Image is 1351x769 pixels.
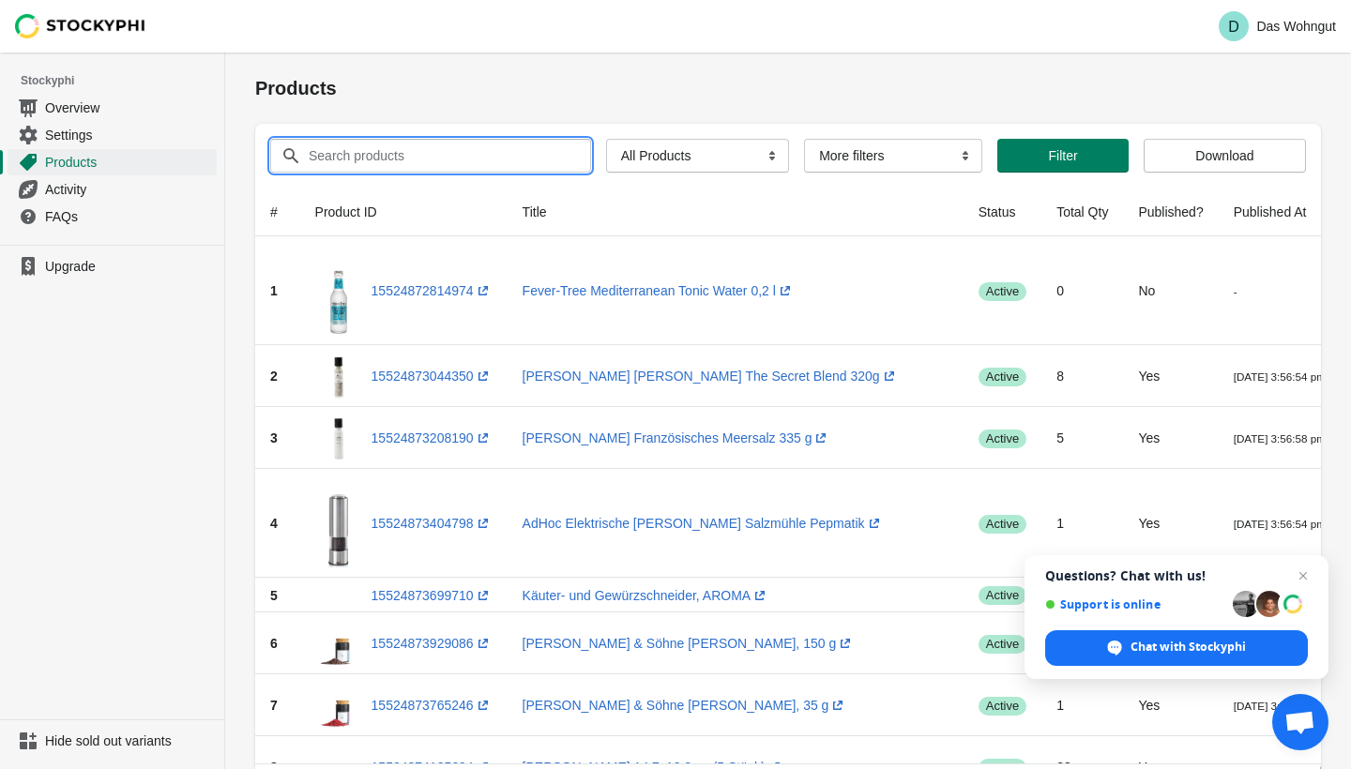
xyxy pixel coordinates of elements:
[1234,518,1326,530] small: [DATE] 3:56:54 pm
[21,71,224,90] span: Stockyphi
[8,203,217,230] a: FAQs
[1123,188,1218,236] th: Published?
[255,75,1321,101] h1: Products
[1256,19,1336,34] p: Das Wohngut
[8,728,217,754] a: Hide sold out variants
[979,515,1026,534] span: active
[1041,407,1123,469] td: 5
[997,139,1129,173] button: Filter
[372,698,493,713] a: 15524873765246(opens a new window)
[315,620,362,667] img: kalanamak-gew-rzunddose-150g.jpg
[1045,597,1226,611] span: Support is online
[270,369,278,384] span: 2
[1123,674,1218,736] td: Yes
[1041,469,1123,578] td: 1
[1045,630,1308,666] span: Chat with Stockyphi
[1123,407,1218,469] td: Yes
[372,588,493,603] a: 15524873699710(opens a new window)
[270,430,278,445] span: 3
[308,139,557,173] input: Search products
[270,588,278,603] span: 5
[270,698,278,713] span: 7
[45,731,213,750] span: Hide sold out variants
[45,98,213,117] span: Overview
[964,188,1041,236] th: Status
[979,368,1026,386] span: active
[270,283,278,298] span: 1
[523,698,848,713] a: [PERSON_NAME] & Söhne [PERSON_NAME], 35 g(opens a new window)
[15,14,146,38] img: Stockyphi
[8,121,217,148] a: Settings
[45,257,213,276] span: Upgrade
[1195,148,1253,163] span: Download
[315,476,362,570] img: adhoc-pepmatik-elektrische-salz-pfeffermuehle-1.jpg
[8,253,217,279] a: Upgrade
[523,588,770,603] a: Käuter- und Gewürzschneider, AROMA(opens a new window)
[45,180,213,199] span: Activity
[372,516,493,531] a: 15524873404798(opens a new window)
[255,188,300,236] th: #
[523,369,899,384] a: [PERSON_NAME] [PERSON_NAME] The Secret Blend 320g(opens a new window)
[979,697,1026,716] span: active
[45,207,213,226] span: FAQs
[315,682,362,729] img: rosabeer-gew-rzunddose-35g.jpg
[979,635,1026,654] span: active
[1272,694,1328,750] a: Open chat
[315,244,362,338] img: fever-tree-mediterranean-tonic-water-200mlcmAcTZWq2lopl.jpg
[523,430,831,445] a: [PERSON_NAME] Französisches Meersalz 335 g(opens a new window)
[1229,19,1240,35] text: D
[1234,700,1326,712] small: [DATE] 3:56:55 pm
[315,353,362,400] img: nicolas-vahe-salz-the-secret-blend-320-g-104981003-1rung5U5UWoK64.jpg
[1123,345,1218,407] td: Yes
[372,636,493,651] a: 15524873929086(opens a new window)
[300,188,508,236] th: Product ID
[8,94,217,121] a: Overview
[1049,148,1078,163] span: Filter
[1123,236,1218,345] td: No
[1041,674,1123,736] td: 1
[45,126,213,144] span: Settings
[508,188,964,236] th: Title
[372,369,493,384] a: 15524873044350(opens a new window)
[1211,8,1343,45] button: Avatar with initials DDas Wohngut
[1234,285,1237,297] small: -
[1041,188,1123,236] th: Total Qty
[1144,139,1306,173] button: Download
[1041,345,1123,407] td: 8
[1131,639,1246,656] span: Chat with Stockyphi
[45,153,213,172] span: Products
[1234,370,1326,383] small: [DATE] 3:56:54 pm
[1041,236,1123,345] td: 0
[8,148,217,175] a: Products
[315,415,362,461] img: nicolas_vahe_franzoesisches_meersalz_335g_104981004_1.jpg
[523,283,795,298] a: Fever-Tree Mediterranean Tonic Water 0,2 l(opens a new window)
[1123,469,1218,578] td: Yes
[979,282,1026,301] span: active
[1219,188,1341,236] th: Published At
[523,636,856,651] a: [PERSON_NAME] & Söhne [PERSON_NAME], 150 g(opens a new window)
[8,175,217,203] a: Activity
[523,516,884,531] a: AdHoc Elektrische [PERSON_NAME] Salzmühle Pepmatik(opens a new window)
[979,430,1026,448] span: active
[1045,568,1308,583] span: Questions? Chat with us!
[979,586,1026,605] span: active
[270,636,278,651] span: 6
[270,516,278,531] span: 4
[372,430,493,445] a: 15524873208190(opens a new window)
[372,283,493,298] a: 15524872814974(opens a new window)
[1219,11,1249,41] span: Avatar with initials D
[1234,432,1326,445] small: [DATE] 3:56:58 pm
